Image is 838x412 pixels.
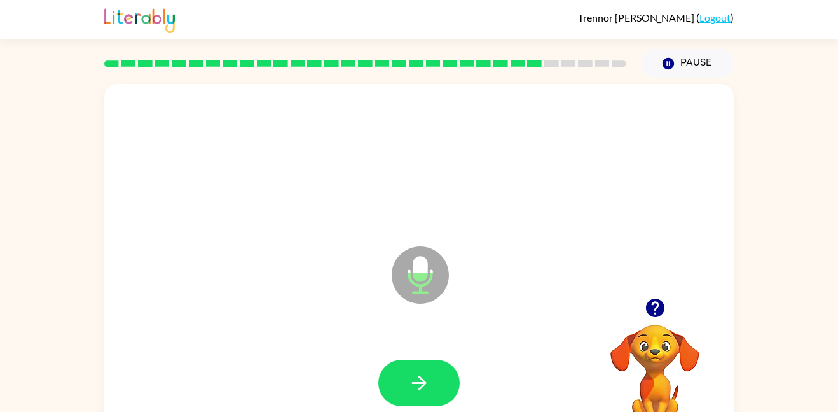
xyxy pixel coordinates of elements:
[104,5,175,33] img: Literably
[642,49,734,78] button: Pause
[578,11,696,24] span: Trennor [PERSON_NAME]
[578,11,734,24] div: ( )
[699,11,731,24] a: Logout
